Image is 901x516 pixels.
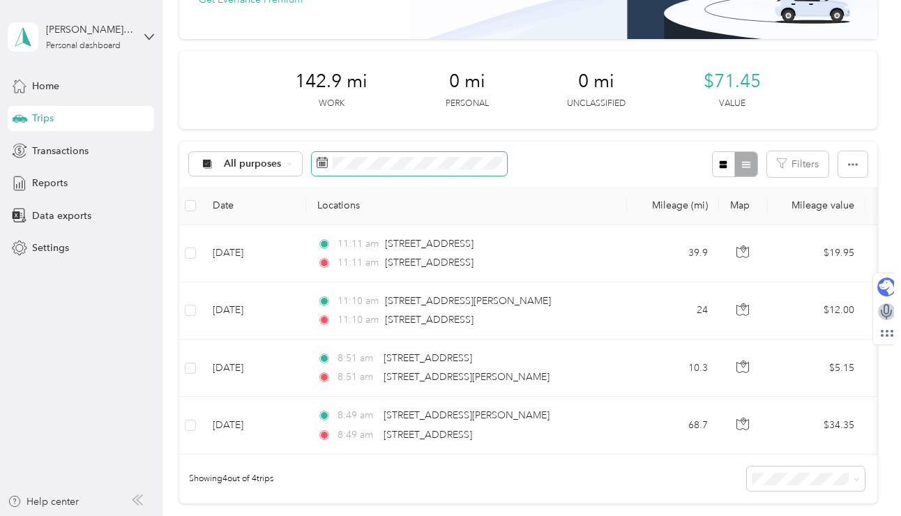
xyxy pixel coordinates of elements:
span: 8:51 am [338,351,377,366]
span: [STREET_ADDRESS][PERSON_NAME] [384,371,550,383]
button: Filters [767,151,828,177]
p: Personal [446,98,489,110]
span: 11:10 am [338,294,379,309]
div: Personal dashboard [46,42,121,50]
span: 142.9 mi [295,70,368,93]
td: [DATE] [202,397,306,454]
div: [PERSON_NAME][EMAIL_ADDRESS][DOMAIN_NAME] [46,22,133,37]
td: [DATE] [202,340,306,397]
th: Mileage value [768,187,865,225]
span: [STREET_ADDRESS][PERSON_NAME] [384,409,550,421]
span: Transactions [32,144,89,158]
th: Map [719,187,768,225]
span: [STREET_ADDRESS] [384,429,472,441]
span: All purposes [224,159,282,169]
p: Value [719,98,745,110]
span: [STREET_ADDRESS] [385,314,474,326]
span: 11:10 am [338,312,379,328]
span: 8:51 am [338,370,377,385]
span: Reports [32,176,68,190]
span: [STREET_ADDRESS] [385,238,474,250]
span: Settings [32,241,69,255]
span: 0 mi [449,70,485,93]
td: [DATE] [202,282,306,340]
td: [DATE] [202,225,306,282]
span: [STREET_ADDRESS][PERSON_NAME] [385,295,551,307]
td: $19.95 [768,225,865,282]
iframe: Everlance-gr Chat Button Frame [823,438,901,516]
span: $71.45 [704,70,761,93]
th: Mileage (mi) [627,187,719,225]
p: Work [319,98,344,110]
span: [STREET_ADDRESS] [385,257,474,268]
th: Locations [306,187,627,225]
span: 11:11 am [338,255,379,271]
td: 24 [627,282,719,340]
td: 39.9 [627,225,719,282]
td: 68.7 [627,397,719,454]
th: Date [202,187,306,225]
span: [STREET_ADDRESS] [384,352,472,364]
span: 11:11 am [338,236,379,252]
button: Help center [8,494,79,509]
td: $12.00 [768,282,865,340]
span: Trips [32,111,54,126]
td: $34.35 [768,397,865,454]
td: $5.15 [768,340,865,397]
td: 10.3 [627,340,719,397]
p: Unclassified [567,98,626,110]
span: Data exports [32,208,91,223]
span: Showing 4 out of 4 trips [179,473,273,485]
span: 8:49 am [338,427,377,443]
span: Home [32,79,59,93]
span: 8:49 am [338,408,377,423]
span: 0 mi [578,70,614,93]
